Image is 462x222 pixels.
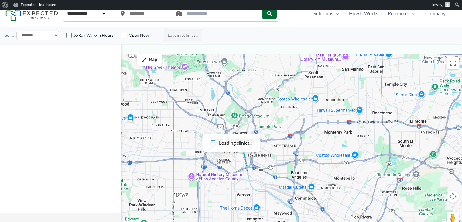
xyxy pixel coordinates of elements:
[137,54,162,66] button: Map
[142,57,146,62] img: Maximize
[309,9,344,18] a: SolutionsMenu Toggle
[74,32,114,38] label: X-Ray Walk-in Hours
[409,9,416,18] span: Menu Toggle
[149,57,157,62] span: Map
[344,9,383,18] a: How It Works
[5,5,58,21] img: Expected Healthcare Logo - side, dark font, small
[447,57,459,69] button: Toggle fullscreen view
[219,138,252,147] span: Loading clinics...
[425,9,446,18] span: Company
[447,190,459,203] button: Map camera controls
[420,9,457,18] a: CompanyMenu Toggle
[349,9,378,18] span: How It Works
[333,9,339,18] span: Menu Toggle
[383,9,420,18] a: ResourcesMenu Toggle
[313,9,333,18] span: Solutions
[129,32,149,38] label: Open Now
[388,9,409,18] span: Resources
[164,29,202,41] span: Loading clinics...
[5,31,14,39] label: Sort:
[446,9,452,18] span: Menu Toggle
